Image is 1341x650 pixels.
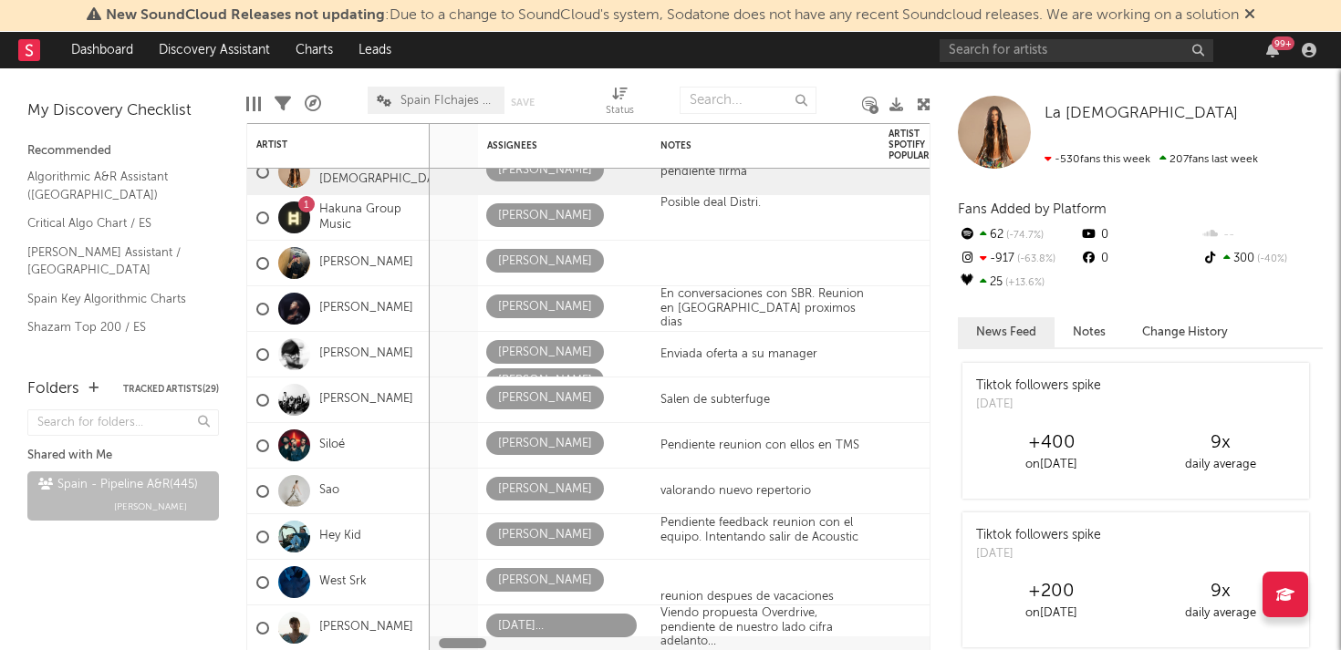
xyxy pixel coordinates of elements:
[498,387,592,409] div: [PERSON_NAME]
[940,39,1213,62] input: Search for artists
[400,95,495,107] span: Spain FIchajes Ok
[1136,454,1305,476] div: daily average
[123,385,219,394] button: Tracked Artists(29)
[256,139,393,150] div: Artist
[498,160,592,181] div: [PERSON_NAME]
[889,514,980,559] div: 0
[319,529,361,544] a: Hey Kid
[487,140,615,151] div: Assignees
[114,496,187,518] span: [PERSON_NAME]
[1079,247,1201,271] div: 0
[958,271,1079,294] div: 25
[275,77,291,130] div: Filters
[1045,154,1150,165] span: -530 fans this week
[319,346,413,362] a: [PERSON_NAME]
[606,100,634,122] div: Status
[283,32,346,68] a: Charts
[1003,231,1044,241] span: -74.7 %
[1055,317,1124,347] button: Notes
[660,516,870,544] div: Pendiente feedback reunion con el equipo. Intentando salir de Acoustic
[319,255,413,271] a: [PERSON_NAME]
[958,247,1079,271] div: -917
[1244,8,1255,23] span: Dismiss
[967,603,1136,624] div: on [DATE]
[1045,154,1258,165] span: 207 fans last week
[146,32,283,68] a: Discovery Assistant
[38,474,198,496] div: Spain - Pipeline A&R ( 445 )
[976,377,1101,396] div: Tiktok followers spike
[976,545,1101,563] div: [DATE]
[1003,278,1045,288] span: +13.6 %
[498,479,592,500] div: [PERSON_NAME]
[319,620,413,635] a: [PERSON_NAME]
[27,471,219,521] a: Spain - Pipeline A&R(445)[PERSON_NAME]
[58,32,146,68] a: Dashboard
[651,438,868,453] div: Pendiente reunion con ellos en TMS
[27,100,219,122] div: My Discovery Checklist
[1079,223,1201,247] div: 0
[319,392,413,408] a: [PERSON_NAME]
[976,526,1101,545] div: Tiktok followers spike
[1254,254,1287,264] span: -40 %
[27,289,201,309] a: Spain Key Algorithmic Charts
[967,581,1136,603] div: +200
[498,251,592,273] div: [PERSON_NAME]
[305,77,321,130] div: A&R Pipeline
[1136,603,1305,624] div: daily average
[27,378,79,400] div: Folders
[651,196,770,239] div: Posible deal Distri.
[319,157,452,188] a: La [DEMOGRAPHIC_DATA]
[1266,43,1279,57] button: 99+
[511,98,535,108] button: Save
[498,205,592,227] div: [PERSON_NAME]
[319,301,413,316] a: [PERSON_NAME]
[958,223,1079,247] div: 62
[346,32,404,68] a: Leads
[106,8,385,23] span: New SoundCloud Releases not updating
[651,393,779,408] div: Salen de subterfuge
[319,438,345,453] a: Siloé
[27,140,219,162] div: Recommended
[246,77,261,130] div: Edit Columns
[651,165,756,180] div: pendiente firma
[889,469,980,513] div: 0
[889,332,980,377] div: 0
[1272,36,1294,50] div: 99 +
[651,484,820,499] div: valorando nuevo repertorio
[1014,254,1055,264] span: -63.8 %
[958,202,1107,216] span: Fans Added by Platform
[27,317,201,337] a: Shazam Top 200 / ES
[651,590,843,604] div: reunion despues de vacaciones
[889,195,980,240] div: 0
[498,615,625,637] div: [DATE][PERSON_NAME]
[319,574,367,590] a: West Srk
[498,433,592,455] div: [PERSON_NAME]
[27,409,219,436] input: Search for folders...
[967,454,1136,476] div: on [DATE]
[889,605,980,650] div: 0
[319,202,421,233] a: Hakuna Group Music
[27,445,219,467] div: Shared with Me
[889,423,980,468] div: 0
[1136,432,1305,454] div: 9 x
[27,213,201,233] a: Critical Algo Chart / ES
[651,606,879,649] div: Viendo propuesta Overdrive, pendiente de nuestro lado cifra adelanto
[680,87,816,114] input: Search...
[1201,223,1323,247] div: --
[1136,581,1305,603] div: 9 x
[498,524,592,546] div: [PERSON_NAME]
[27,242,201,280] a: [PERSON_NAME] Assistant / [GEOGRAPHIC_DATA]
[319,483,339,499] a: Sao
[1201,247,1323,271] div: 300
[498,570,592,592] div: [PERSON_NAME]
[976,396,1101,414] div: [DATE]
[889,129,952,161] div: Artist Spotify Popularity
[498,370,592,392] div: [PERSON_NAME]
[1045,105,1238,123] a: La [DEMOGRAPHIC_DATA]
[958,317,1055,347] button: News Feed
[106,8,1239,23] span: : Due to a change to SoundCloud's system, Sodatone does not have any recent Soundcloud releases. ...
[498,342,592,364] div: [PERSON_NAME]
[660,287,870,330] div: En conversaciones con SBR. Reunion en [GEOGRAPHIC_DATA] proximos dias
[889,286,980,331] div: 0
[651,347,826,362] div: Enviada oferta a su manager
